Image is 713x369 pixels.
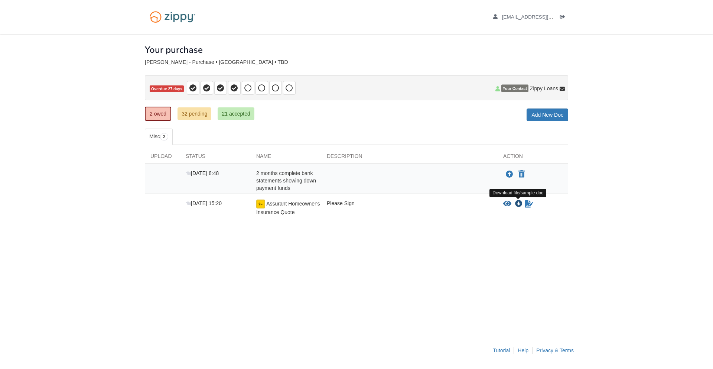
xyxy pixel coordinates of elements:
[503,200,511,208] button: View Assurant Homeowner's Insurance Quote
[160,133,169,140] span: 2
[493,347,510,353] a: Tutorial
[518,347,528,353] a: Help
[498,152,568,164] div: Action
[186,170,219,176] span: [DATE] 8:48
[256,200,265,208] img: esign icon
[527,109,568,121] a: Add New Doc
[145,129,173,145] a: Misc
[256,170,316,191] span: 2 months complete bank statements showing down payment funds
[145,45,203,55] h1: Your purchase
[560,14,568,22] a: Log out
[186,200,222,206] span: [DATE] 15:20
[536,347,574,353] a: Privacy & Terms
[145,152,180,164] div: Upload
[530,85,558,92] span: Zippy Loans
[150,85,184,93] span: Overdue 27 days
[501,85,528,92] span: Your Contact
[218,107,254,120] a: 21 accepted
[502,14,587,20] span: brittanynolan30@gmail.com
[505,169,514,179] button: Upload 2 months complete bank statements showing down payment funds
[321,200,498,216] div: Please Sign
[251,152,321,164] div: Name
[518,170,525,179] button: Declare 2 months complete bank statements showing down payment funds not applicable
[145,59,568,65] div: [PERSON_NAME] - Purchase • [GEOGRAPHIC_DATA] • TBD
[321,152,498,164] div: Description
[178,107,211,120] a: 32 pending
[145,107,171,121] a: 2 owed
[489,189,546,197] div: Download file/sample doc
[145,7,200,26] img: Logo
[524,200,534,208] a: Waiting for your co-borrower to e-sign
[493,14,587,22] a: edit profile
[256,201,320,215] span: Assurant Homeowner's Insurance Quote
[180,152,251,164] div: Status
[515,201,522,207] a: Download Assurant Homeowner's Insurance Quote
